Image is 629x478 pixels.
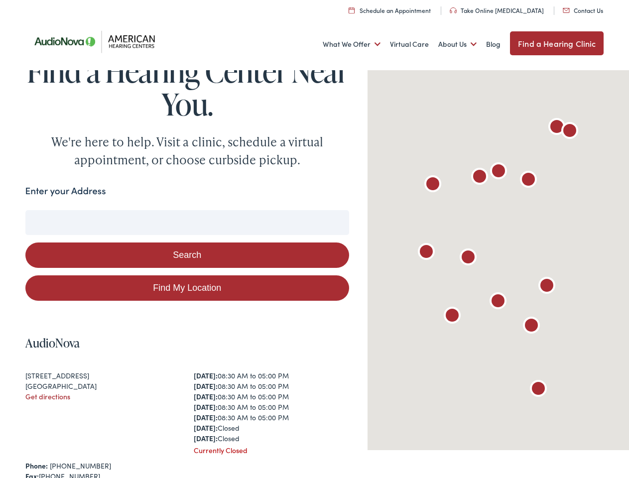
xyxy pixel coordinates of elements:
[194,445,349,456] div: Currently Closed
[440,305,464,329] div: AudioNova
[50,461,111,471] a: [PHONE_NUMBER]
[25,370,181,381] div: [STREET_ADDRESS]
[25,461,48,471] strong: Phone:
[563,6,603,14] a: Contact Us
[194,412,218,422] strong: [DATE]:
[25,391,70,401] a: Get directions
[194,381,218,391] strong: [DATE]:
[545,116,569,140] div: AudioNova
[558,120,582,144] div: AudioNova
[194,370,218,380] strong: [DATE]:
[194,402,218,412] strong: [DATE]:
[390,26,429,63] a: Virtual Care
[349,7,355,13] img: utility icon
[25,335,80,351] a: AudioNova
[25,55,350,120] h1: Find a Hearing Center Near You.
[456,246,480,270] div: AudioNova
[349,6,431,14] a: Schedule an Appointment
[486,290,510,314] div: AudioNova
[450,7,457,13] img: utility icon
[25,242,350,268] button: Search
[519,315,543,339] div: AudioNova
[194,423,218,433] strong: [DATE]:
[450,6,544,14] a: Take Online [MEDICAL_DATA]
[421,173,445,197] div: AudioNova
[25,275,350,301] a: Find My Location
[438,26,477,63] a: About Us
[563,8,570,13] img: utility icon
[28,133,347,169] div: We're here to help. Visit a clinic, schedule a virtual appointment, or choose curbside pickup.
[516,169,540,193] div: American Hearing Centers by AudioNova
[194,370,349,444] div: 08:30 AM to 05:00 PM 08:30 AM to 05:00 PM 08:30 AM to 05:00 PM 08:30 AM to 05:00 PM 08:30 AM to 0...
[25,184,106,198] label: Enter your Address
[487,160,510,184] div: AudioNova
[25,381,181,391] div: [GEOGRAPHIC_DATA]
[535,275,559,299] div: AudioNova
[323,26,380,63] a: What We Offer
[526,378,550,402] div: AudioNova
[25,210,350,235] input: Enter your address or zip code
[486,26,501,63] a: Blog
[194,433,218,443] strong: [DATE]:
[414,241,438,265] div: AudioNova
[510,31,604,55] a: Find a Hearing Clinic
[194,391,218,401] strong: [DATE]:
[468,166,492,190] div: American Hearing Centers by AudioNova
